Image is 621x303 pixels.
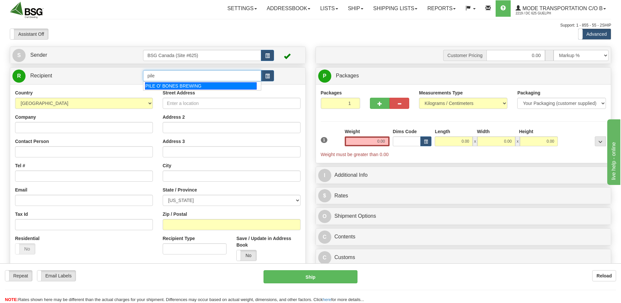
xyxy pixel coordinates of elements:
input: Enter a location [163,98,301,109]
label: Repeat [5,271,32,281]
div: PILE O' BONES BREWING [145,82,257,90]
a: Reports [422,0,461,17]
label: Weight [345,128,360,135]
label: Tax Id [15,211,28,217]
span: I [318,169,331,182]
input: Sender Id [143,50,261,61]
label: Country [15,90,33,96]
span: C [318,251,331,264]
label: Residential [15,235,40,242]
label: No [15,244,35,254]
a: OShipment Options [318,210,609,223]
span: Sender [30,52,47,58]
label: No [237,250,256,261]
label: Packages [321,90,342,96]
span: Customer Pricing [443,50,486,61]
img: logo2219.jpg [10,2,44,18]
span: Recipient [30,73,52,78]
label: City [163,162,171,169]
a: CCustoms [318,251,609,264]
label: Street Address [163,90,195,96]
a: IAdditional Info [318,169,609,182]
label: Advanced [578,29,611,39]
label: Save / Update in Address Book [236,235,300,248]
span: x [473,136,477,146]
label: Dims Code [393,128,417,135]
div: ... [595,136,606,146]
span: Weight must be greater than 0.00 [321,152,389,157]
span: C [318,231,331,244]
a: Shipping lists [368,0,422,17]
a: $Rates [318,189,609,203]
label: Contact Person [15,138,49,145]
a: Mode Transportation c/o B 2219 / DC 625 Guelph [511,0,611,17]
label: Measurements Type [419,90,463,96]
label: Recipient Type [163,235,195,242]
b: Reload [596,273,612,278]
div: Support: 1 - 855 - 55 - 2SHIP [10,23,611,28]
iframe: chat widget [606,118,620,185]
button: Reload [592,270,616,281]
span: $ [318,189,331,202]
a: here [323,297,331,302]
label: Address 2 [163,114,185,120]
span: Mode Transportation c/o B [521,6,603,11]
a: CContents [318,230,609,244]
span: Packages [336,73,359,78]
label: Assistant Off [10,29,48,39]
label: Email Labels [37,271,76,281]
a: Settings [223,0,262,17]
label: Address 3 [163,138,185,145]
span: S [12,49,26,62]
span: P [318,70,331,83]
span: 2219 / DC 625 Guelph [516,10,565,17]
label: Height [519,128,533,135]
a: S Sender [12,49,143,62]
label: Zip / Postal [163,211,187,217]
span: NOTE: [5,297,18,302]
input: Recipient Id [143,70,261,81]
label: Tel # [15,162,25,169]
a: Addressbook [262,0,316,17]
label: Packaging [517,90,540,96]
span: 1 [321,137,328,143]
label: Company [15,114,36,120]
div: live help - online [5,4,61,12]
a: R Recipient [12,69,129,83]
label: Email [15,187,27,193]
a: P Packages [318,69,609,83]
button: Ship [264,270,357,283]
label: Width [477,128,490,135]
label: State / Province [163,187,197,193]
span: R [12,70,26,83]
a: Ship [343,0,368,17]
label: Length [435,128,450,135]
span: x [515,136,520,146]
a: Lists [315,0,343,17]
span: O [318,210,331,223]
